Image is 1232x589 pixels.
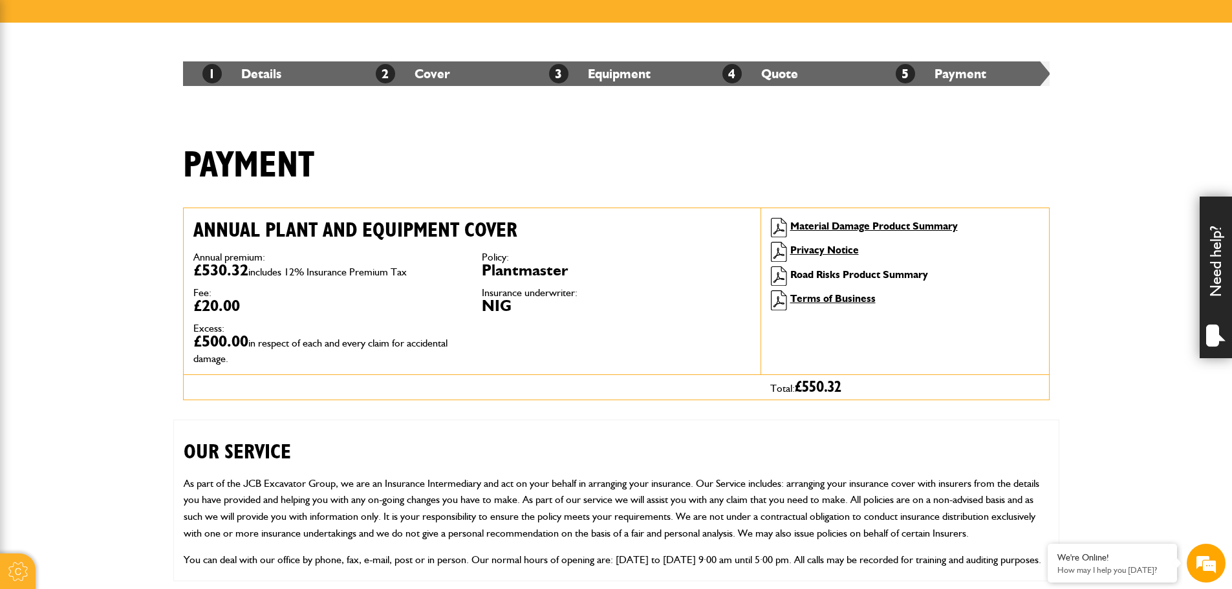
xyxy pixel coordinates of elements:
a: 4Quote [722,66,798,81]
span: 4 [722,64,742,83]
span: 550.32 [802,380,841,395]
textarea: Type your message and hit 'Enter' [17,234,236,387]
p: You can deal with our office by phone, fax, e-mail, post or in person. Our normal hours of openin... [184,552,1049,568]
a: 2Cover [376,66,450,81]
dd: £500.00 [193,334,462,365]
dt: Insurance underwriter: [482,288,751,298]
span: in respect of each and every claim for accidental damage. [193,337,448,365]
dt: Excess: [193,323,462,334]
h2: OUR SERVICE [184,420,1049,464]
dd: £20.00 [193,298,462,314]
h1: Payment [183,144,314,187]
a: 1Details [202,66,281,81]
div: Minimize live chat window [212,6,243,37]
div: Total: [761,375,1049,400]
div: We're Online! [1057,552,1167,563]
dd: Plantmaster [482,262,751,278]
a: Privacy Notice [790,244,859,256]
span: includes 12% Insurance Premium Tax [248,266,407,278]
dt: Policy: [482,252,751,262]
div: Need help? [1200,197,1232,358]
em: Start Chat [176,398,235,416]
span: 1 [202,64,222,83]
div: Chat with us now [67,72,217,89]
dt: Fee: [193,288,462,298]
input: Enter your phone number [17,196,236,224]
a: 3Equipment [549,66,651,81]
dt: Annual premium: [193,252,462,262]
p: How may I help you today? [1057,565,1167,575]
li: Payment [876,61,1050,86]
h2: Annual plant and equipment cover [193,218,751,242]
span: £ [795,380,841,395]
a: Terms of Business [790,292,876,305]
span: 5 [896,64,915,83]
a: Road Risks Product Summary [790,268,928,281]
dd: NIG [482,298,751,314]
p: As part of the JCB Excavator Group, we are an Insurance Intermediary and act on your behalf in ar... [184,475,1049,541]
img: d_20077148190_company_1631870298795_20077148190 [22,72,54,90]
span: 2 [376,64,395,83]
a: Material Damage Product Summary [790,220,958,232]
input: Enter your last name [17,120,236,148]
span: 3 [549,64,568,83]
input: Enter your email address [17,158,236,186]
dd: £530.32 [193,262,462,278]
